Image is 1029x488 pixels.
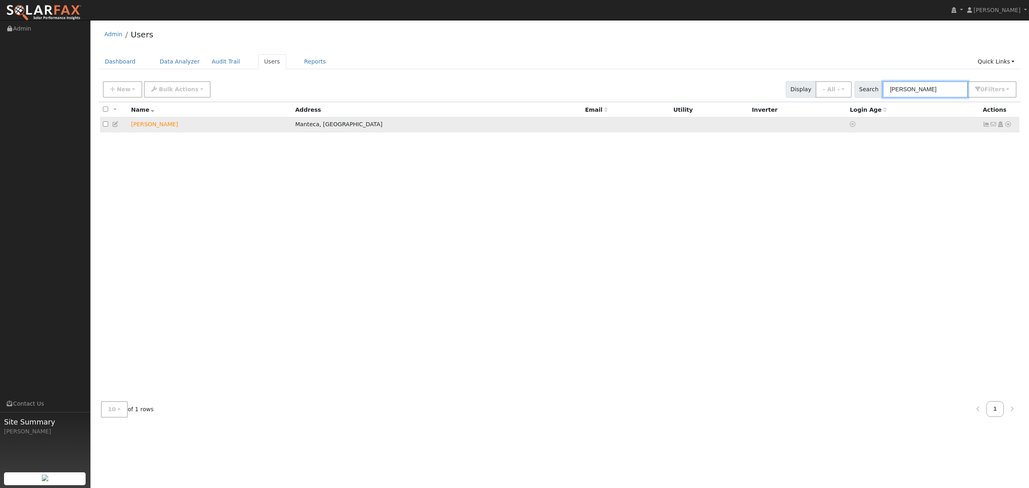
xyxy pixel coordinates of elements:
[131,30,153,39] a: Users
[972,54,1021,69] a: Quick Links
[983,121,990,127] a: Not connected
[112,121,119,127] a: Edit User
[786,81,816,98] span: Display
[42,475,48,481] img: retrieve
[1001,86,1004,92] span: s
[816,81,852,98] button: - All -
[968,81,1017,98] button: 0Filters
[108,406,116,412] span: 10
[986,401,1004,417] a: 1
[159,86,199,92] span: Bulk Actions
[974,7,1021,13] span: [PERSON_NAME]
[883,81,968,98] input: Search
[752,106,844,114] div: Inverter
[258,54,286,69] a: Users
[99,54,142,69] a: Dashboard
[103,81,143,98] button: New
[105,31,123,37] a: Admin
[131,107,155,113] span: Name
[101,401,154,418] span: of 1 rows
[855,81,883,98] span: Search
[154,54,206,69] a: Data Analyzer
[298,54,332,69] a: Reports
[983,106,1017,114] div: Actions
[101,401,128,418] button: 10
[850,121,857,127] a: No login access
[673,106,746,114] div: Utility
[585,107,607,113] span: Email
[292,117,582,132] td: Manteca, [GEOGRAPHIC_DATA]
[990,121,997,127] i: No email address
[1004,120,1012,129] a: Other actions
[144,81,210,98] button: Bulk Actions
[128,117,292,132] td: Lead
[6,4,82,21] img: SolarFax
[295,106,579,114] div: Address
[117,86,130,92] span: New
[984,86,1005,92] span: Filter
[850,107,887,113] span: Days since last login
[4,416,86,427] span: Site Summary
[997,121,1004,127] a: Login As
[4,427,86,436] div: [PERSON_NAME]
[206,54,246,69] a: Audit Trail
